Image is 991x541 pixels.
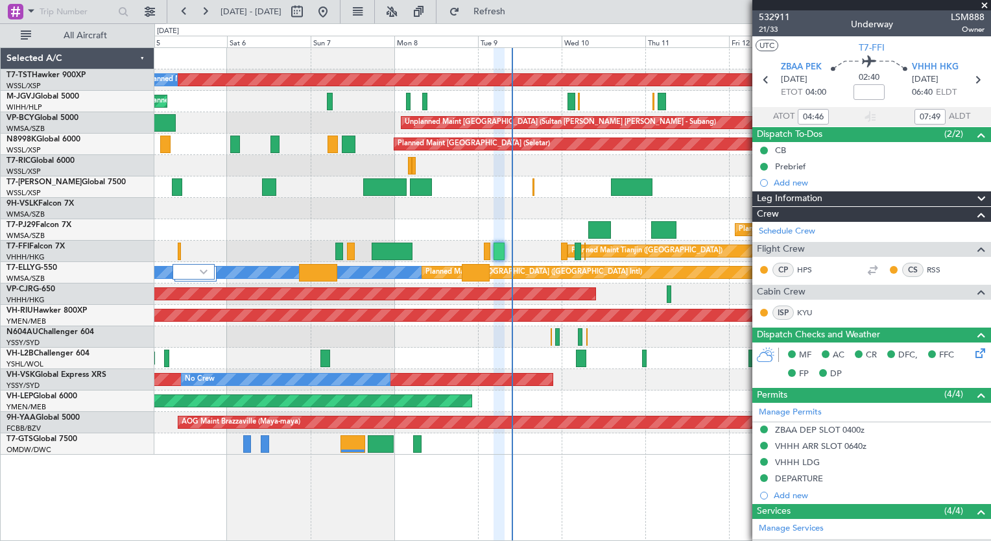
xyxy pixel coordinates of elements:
a: VH-L2BChallenger 604 [6,350,90,357]
span: T7-RIC [6,157,30,165]
span: VHHH HKG [912,61,959,74]
span: 9H-YAA [6,414,36,422]
div: No Crew [185,370,215,389]
a: WMSA/SZB [6,124,45,134]
div: CS [902,263,924,277]
span: T7-[PERSON_NAME] [6,178,82,186]
span: T7-PJ29 [6,221,36,229]
a: WMSA/SZB [6,210,45,219]
span: DP [830,368,842,381]
div: Tue 9 [478,36,562,47]
span: T7-TST [6,71,32,79]
a: T7-RICGlobal 6000 [6,157,75,165]
span: AC [833,349,844,362]
a: WSSL/XSP [6,167,41,176]
span: ALDT [949,110,970,123]
div: Underway [851,18,893,31]
a: WSSL/XSP [6,145,41,155]
button: Refresh [443,1,521,22]
div: Mon 8 [394,36,478,47]
span: N8998K [6,136,36,143]
div: ISP [772,306,794,320]
span: CR [866,349,877,362]
a: T7-FFIFalcon 7X [6,243,65,250]
a: FCBB/BZV [6,424,41,433]
a: VHHH/HKG [6,295,45,305]
a: T7-ELLYG-550 [6,264,57,272]
span: N604AU [6,328,38,336]
button: All Aircraft [14,25,141,46]
span: ELDT [936,86,957,99]
a: N8998KGlobal 6000 [6,136,80,143]
a: KYU [797,307,826,319]
span: Flight Crew [757,242,805,257]
span: T7-ELLY [6,264,35,272]
span: ATOT [773,110,794,123]
span: FFC [939,349,954,362]
span: VH-VSK [6,371,35,379]
a: T7-TSTHawker 900XP [6,71,86,79]
span: VH-L2B [6,350,34,357]
a: 9H-YAAGlobal 5000 [6,414,80,422]
div: Fri 12 [729,36,813,47]
span: M-JGVJ [6,93,35,101]
a: OMDW/DWC [6,445,51,455]
div: AOG Maint Brazzaville (Maya-maya) [182,413,300,432]
span: Dispatch To-Dos [757,127,822,142]
a: RSS [927,264,956,276]
div: [DATE] [157,26,179,37]
input: Trip Number [40,2,114,21]
span: FP [799,368,809,381]
img: arrow-gray.svg [200,269,208,274]
div: Add new [774,177,985,188]
a: YSSY/SYD [6,338,40,348]
div: CP [772,263,794,277]
a: WSSL/XSP [6,188,41,198]
span: (4/4) [944,504,963,518]
span: 06:40 [912,86,933,99]
span: VH-RIU [6,307,33,315]
div: Wed 10 [562,36,645,47]
div: Add new [774,490,985,501]
span: Leg Information [757,191,822,206]
span: Permits [757,388,787,403]
a: VH-VSKGlobal Express XRS [6,371,106,379]
div: DEPARTURE [775,473,823,484]
a: 9H-VSLKFalcon 7X [6,200,74,208]
span: 02:40 [859,71,879,84]
a: WIHH/HLP [6,102,42,112]
span: T7-FFI [859,41,885,54]
a: WSSL/XSP [6,81,41,91]
div: VHHH ARR SLOT 0640z [775,440,866,451]
span: T7-GTS [6,435,33,443]
a: N604AUChallenger 604 [6,328,94,336]
span: ZBAA PEK [781,61,822,74]
span: (2/2) [944,127,963,141]
a: YMEN/MEB [6,402,46,412]
span: VP-BCY [6,114,34,122]
span: 9H-VSLK [6,200,38,208]
a: YSSY/SYD [6,381,40,391]
a: HPS [797,264,826,276]
div: Planned Maint Tianjin ([GEOGRAPHIC_DATA]) [571,241,722,261]
div: Sat 6 [227,36,311,47]
div: Prebrief [775,161,806,172]
span: All Aircraft [34,31,137,40]
div: Planned Maint [GEOGRAPHIC_DATA] (Seletar) [398,134,550,154]
a: T7-GTSGlobal 7500 [6,435,77,443]
span: ETOT [781,86,802,99]
span: LSM888 [951,10,985,24]
a: Manage Services [759,522,824,535]
div: ZBAA DEP SLOT 0400z [775,424,865,435]
a: VP-BCYGlobal 5000 [6,114,78,122]
span: MF [799,349,811,362]
a: VH-RIUHawker 800XP [6,307,87,315]
a: VHHH/HKG [6,252,45,262]
div: Thu 11 [645,36,729,47]
span: Refresh [462,7,517,16]
span: DFC, [898,349,918,362]
span: Cabin Crew [757,285,806,300]
a: T7-PJ29Falcon 7X [6,221,71,229]
div: Fri 5 [143,36,227,47]
a: YSHL/WOL [6,359,43,369]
